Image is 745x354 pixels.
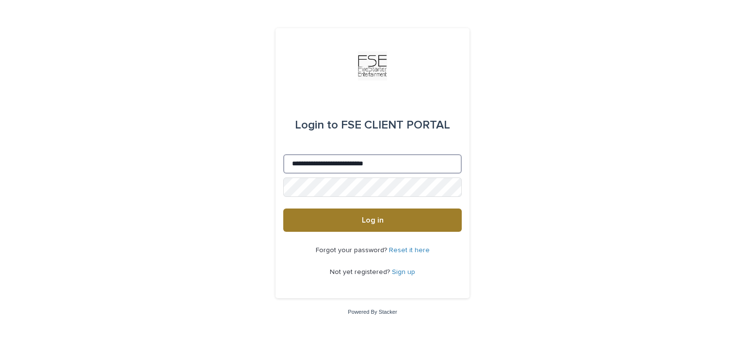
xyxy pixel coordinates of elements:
[295,112,450,139] div: FSE CLIENT PORTAL
[330,269,392,275] span: Not yet registered?
[348,309,397,315] a: Powered By Stacker
[295,119,338,131] span: Login to
[358,51,387,80] img: Km9EesSdRbS9ajqhBzyo
[362,216,384,224] span: Log in
[389,247,430,254] a: Reset it here
[316,247,389,254] span: Forgot your password?
[283,209,462,232] button: Log in
[392,269,415,275] a: Sign up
